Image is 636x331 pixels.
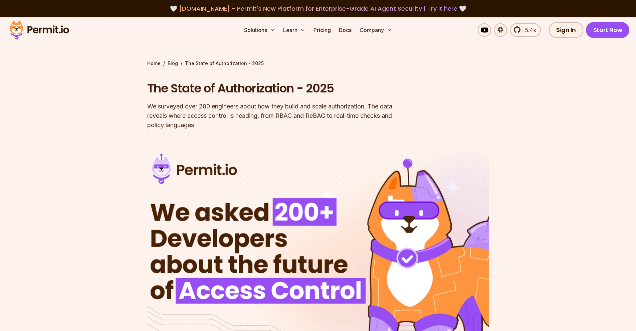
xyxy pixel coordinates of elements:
a: Home [147,60,161,67]
div: 🤍 🤍 [16,4,620,13]
a: 5.4k [510,23,541,37]
a: Start Now [586,22,630,38]
button: Solutions [241,23,278,37]
a: Sign In [549,22,583,38]
button: Company [357,23,395,37]
a: Try it here [427,4,457,13]
h1: The State of Authorization - 2025 [147,80,404,97]
a: Docs [336,23,354,37]
span: [DOMAIN_NAME] - Permit's New Platform for Enterprise-Grade AI Agent Security | [179,4,457,13]
button: Learn [280,23,308,37]
div: We surveyed over 200 engineers about how they build and scale authorization. The data reveals whe... [147,102,404,130]
a: Pricing [311,23,334,37]
div: / / [147,60,489,67]
span: 5.4k [521,26,536,34]
a: Blog [168,60,178,67]
img: Permit logo [7,19,72,41]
